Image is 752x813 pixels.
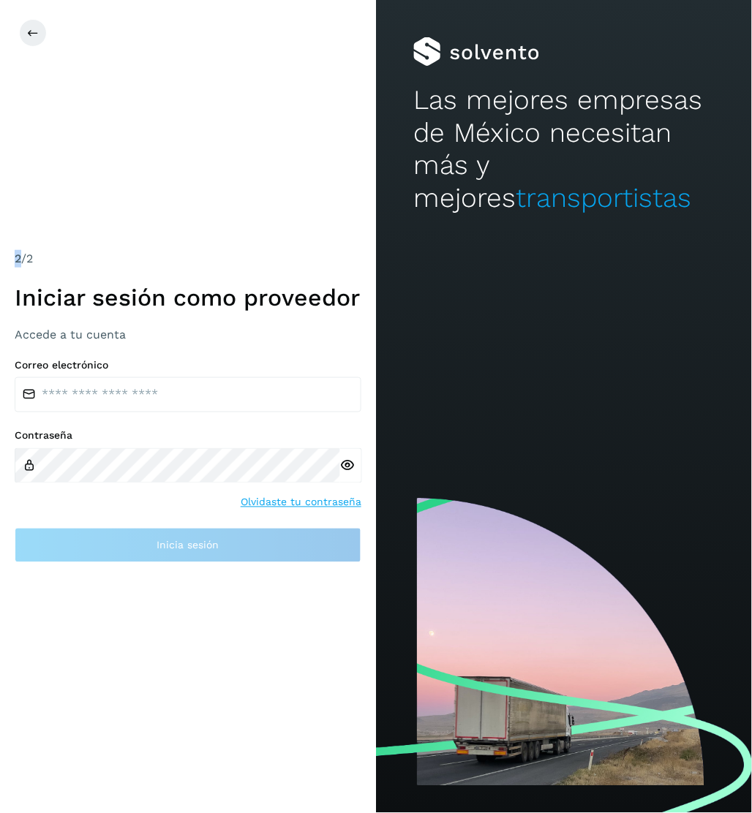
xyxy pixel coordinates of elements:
a: Olvidaste tu contraseña [241,495,361,510]
h1: Iniciar sesión como proveedor [15,284,361,311]
h3: Accede a tu cuenta [15,328,361,341]
label: Contraseña [15,430,361,442]
span: Inicia sesión [157,540,219,551]
label: Correo electrónico [15,359,361,371]
button: Inicia sesión [15,528,361,563]
span: transportistas [516,182,691,213]
div: /2 [15,250,361,268]
h2: Las mejores empresas de México necesitan más y mejores [413,84,714,214]
span: 2 [15,252,21,265]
